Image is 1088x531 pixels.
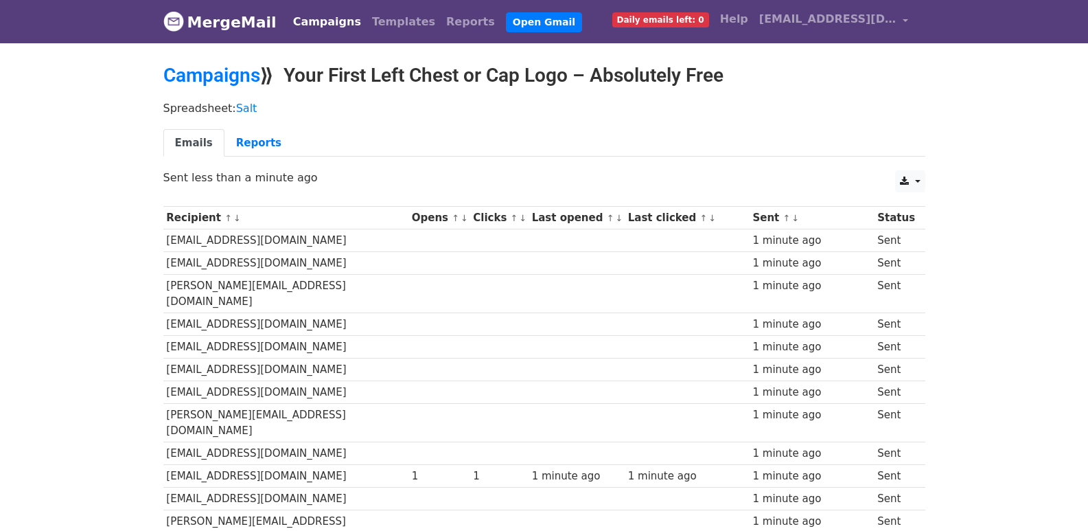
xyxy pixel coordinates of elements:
[233,213,241,223] a: ↓
[791,213,799,223] a: ↓
[367,8,441,36] a: Templates
[752,385,870,400] div: 1 minute ago
[473,468,525,484] div: 1
[506,12,582,32] a: Open Gmail
[708,213,716,223] a: ↓
[163,11,184,32] img: MergeMail logo
[874,207,918,229] th: Status
[163,488,408,510] td: [EMAIL_ADDRESS][DOMAIN_NAME]
[874,404,918,442] td: Sent
[752,514,870,530] div: 1 minute ago
[163,64,925,87] h2: ⟫ Your First Left Chest or Cap Logo – Absolutely Free
[700,213,708,223] a: ↑
[752,446,870,462] div: 1 minute ago
[163,101,925,115] p: Spreadsheet:
[511,213,518,223] a: ↑
[615,213,623,223] a: ↓
[163,252,408,275] td: [EMAIL_ADDRESS][DOMAIN_NAME]
[752,233,870,249] div: 1 minute ago
[163,313,408,335] td: [EMAIL_ADDRESS][DOMAIN_NAME]
[441,8,500,36] a: Reports
[163,64,260,87] a: Campaigns
[532,468,621,484] div: 1 minute ago
[163,465,408,488] td: [EMAIL_ADDRESS][DOMAIN_NAME]
[715,5,754,33] a: Help
[783,213,791,223] a: ↑
[874,381,918,404] td: Sent
[236,102,257,115] a: Salt
[874,313,918,335] td: Sent
[752,256,870,271] div: 1 minute ago
[612,12,709,27] span: Daily emails left: 0
[752,278,870,294] div: 1 minute ago
[163,404,408,442] td: [PERSON_NAME][EMAIL_ADDRESS][DOMAIN_NAME]
[452,213,459,223] a: ↑
[750,207,875,229] th: Sent
[163,170,925,185] p: Sent less than a minute ago
[874,336,918,359] td: Sent
[163,229,408,252] td: [EMAIL_ADDRESS][DOMAIN_NAME]
[163,207,408,229] th: Recipient
[752,468,870,484] div: 1 minute ago
[752,362,870,378] div: 1 minute ago
[752,317,870,332] div: 1 minute ago
[408,207,470,229] th: Opens
[874,229,918,252] td: Sent
[529,207,625,229] th: Last opened
[163,381,408,404] td: [EMAIL_ADDRESS][DOMAIN_NAME]
[224,129,293,157] a: Reports
[628,468,746,484] div: 1 minute ago
[874,252,918,275] td: Sent
[163,336,408,359] td: [EMAIL_ADDRESS][DOMAIN_NAME]
[163,275,408,313] td: [PERSON_NAME][EMAIL_ADDRESS][DOMAIN_NAME]
[288,8,367,36] a: Campaigns
[224,213,232,223] a: ↑
[625,207,750,229] th: Last clicked
[752,491,870,507] div: 1 minute ago
[470,207,528,229] th: Clicks
[163,129,224,157] a: Emails
[607,213,614,223] a: ↑
[874,442,918,464] td: Sent
[874,275,918,313] td: Sent
[163,442,408,464] td: [EMAIL_ADDRESS][DOMAIN_NAME]
[412,468,467,484] div: 1
[874,465,918,488] td: Sent
[607,5,715,33] a: Daily emails left: 0
[752,407,870,423] div: 1 minute ago
[519,213,526,223] a: ↓
[759,11,896,27] span: [EMAIL_ADDRESS][DOMAIN_NAME]
[163,359,408,381] td: [EMAIL_ADDRESS][DOMAIN_NAME]
[752,339,870,355] div: 1 minute ago
[874,359,918,381] td: Sent
[163,8,277,36] a: MergeMail
[874,488,918,510] td: Sent
[461,213,468,223] a: ↓
[754,5,914,38] a: [EMAIL_ADDRESS][DOMAIN_NAME]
